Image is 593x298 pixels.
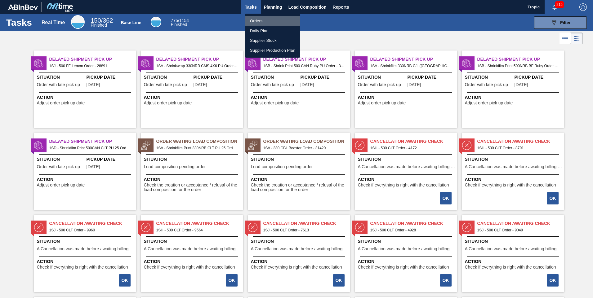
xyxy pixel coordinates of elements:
a: Supplier Stock [245,36,300,46]
a: Orders [245,16,300,26]
a: Supplier Production Plan [245,46,300,55]
a: Daily Plan [245,26,300,36]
